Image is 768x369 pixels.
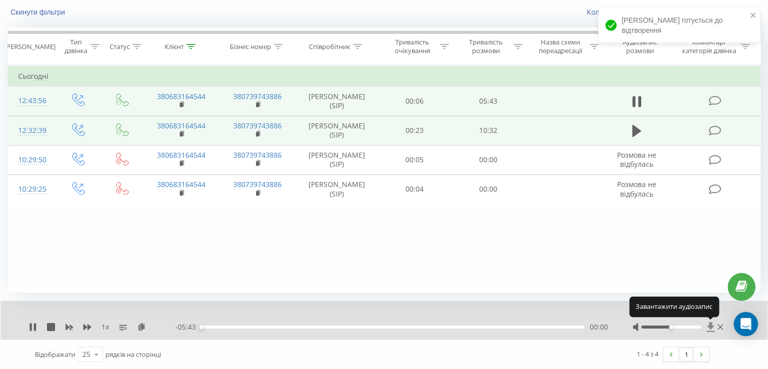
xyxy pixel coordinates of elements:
[110,42,130,51] div: Статус
[165,42,184,51] div: Клієнт
[157,150,206,160] a: 380683164544
[451,116,525,145] td: 10:32
[378,145,451,174] td: 00:05
[378,116,451,145] td: 00:23
[598,8,760,42] div: [PERSON_NAME] готується до відтворення
[106,350,161,359] span: рядків на сторінці
[451,174,525,204] td: 00:00
[451,145,525,174] td: 00:00
[157,91,206,101] a: 380683164544
[629,297,719,317] div: Завантажити аудіозапис
[296,174,378,204] td: [PERSON_NAME] (SIP)
[309,42,350,51] div: Співробітник
[82,349,90,359] div: 25
[378,86,451,116] td: 00:06
[233,179,282,189] a: 380739743886
[18,91,45,111] div: 12:43:56
[750,11,757,21] button: close
[64,38,87,55] div: Тип дзвінка
[734,312,758,336] div: Open Intercom Messenger
[233,121,282,130] a: 380739743886
[18,121,45,141] div: 12:32:39
[175,322,201,332] span: - 05:43
[587,7,760,17] a: Коли дані можуть відрізнятися вiд інших систем
[8,8,70,17] button: Скинути фільтри
[101,322,109,332] span: 1 x
[534,38,587,55] div: Назва схеми переадресації
[18,179,45,199] div: 10:29:25
[378,174,451,204] td: 00:04
[157,179,206,189] a: 380683164544
[233,91,282,101] a: 380739743886
[637,349,658,359] div: 1 - 4 з 4
[296,86,378,116] td: [PERSON_NAME] (SIP)
[451,86,525,116] td: 05:43
[8,66,760,86] td: Сьогодні
[199,325,203,329] div: Accessibility label
[617,150,656,169] span: Розмова не відбулась
[387,38,438,55] div: Тривалість очікування
[460,38,511,55] div: Тривалість розмови
[296,145,378,174] td: [PERSON_NAME] (SIP)
[296,116,378,145] td: [PERSON_NAME] (SIP)
[35,350,75,359] span: Відображати
[617,179,656,198] span: Розмова не відбулась
[679,347,694,361] a: 1
[233,150,282,160] a: 380739743886
[669,325,673,329] div: Accessibility label
[230,42,271,51] div: Бізнес номер
[157,121,206,130] a: 380683164544
[589,322,607,332] span: 00:00
[5,42,56,51] div: [PERSON_NAME]
[18,150,45,170] div: 10:29:50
